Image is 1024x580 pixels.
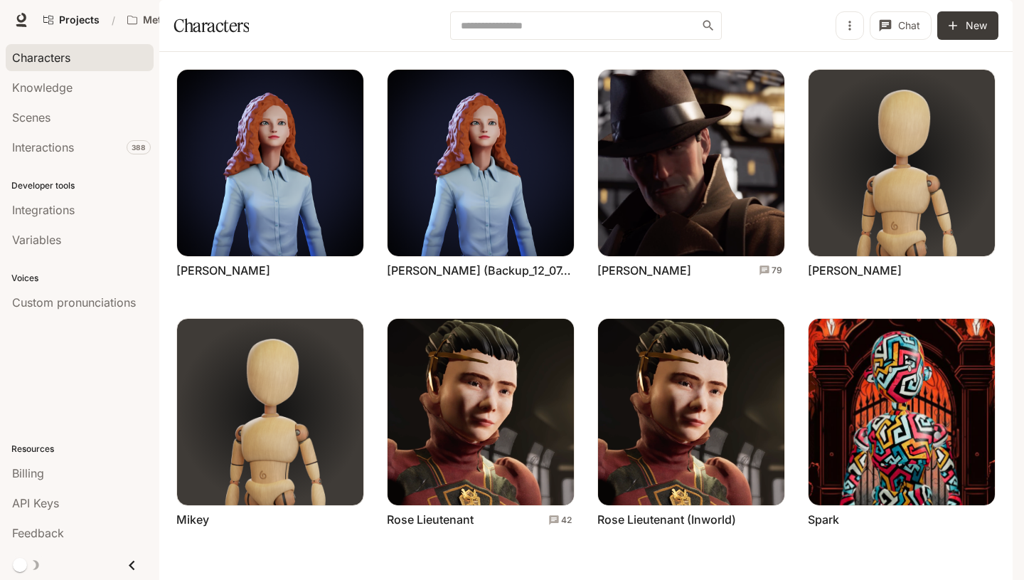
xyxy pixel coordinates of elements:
[387,263,575,278] a: [PERSON_NAME] (Backup_12_07_2024)
[561,514,572,527] p: 42
[106,13,121,28] div: /
[176,512,209,527] a: Mikey
[809,70,995,256] img: Louis
[121,6,215,34] button: Open workspace menu
[808,512,839,527] a: Spark
[388,319,574,505] img: Rose Lieutenant
[177,70,363,256] img: Diana
[870,11,932,40] button: Chat
[548,514,572,527] a: Total conversations
[759,264,782,277] a: Total conversations
[598,70,784,256] img: Goodall
[809,319,995,505] img: Spark
[387,512,474,527] a: Rose Lieutenant
[388,70,574,256] img: Diana (Backup_12_07_2024)
[174,11,249,40] h1: Characters
[59,14,100,26] span: Projects
[772,264,782,277] p: 79
[597,512,736,527] a: Rose Lieutenant (Inworld)
[177,319,363,505] img: Mikey
[597,263,691,278] a: [PERSON_NAME]
[808,263,902,278] a: [PERSON_NAME]
[598,319,784,505] img: Rose Lieutenant (Inworld)
[176,263,270,278] a: [PERSON_NAME]
[37,6,106,34] a: Go to projects
[937,11,998,40] button: New
[143,14,193,26] p: Metropius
